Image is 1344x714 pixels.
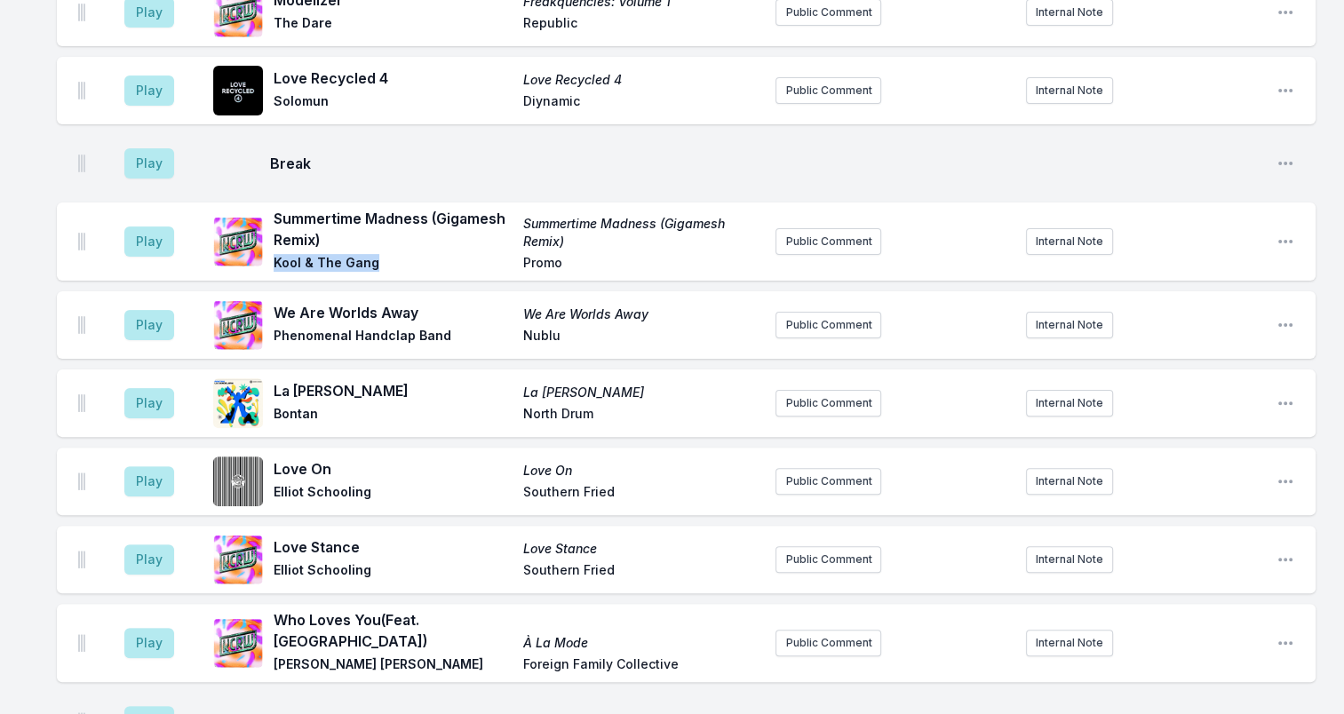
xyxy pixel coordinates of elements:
[78,316,85,334] img: Drag Handle
[523,561,762,583] span: Southern Fried
[270,153,1262,174] span: Break
[78,155,85,172] img: Drag Handle
[523,634,762,652] span: À La Mode
[274,483,513,504] span: Elliot Schooling
[213,618,263,668] img: À La Mode
[274,92,513,114] span: Solomun
[78,472,85,490] img: Drag Handle
[274,609,513,652] span: Who Loves You (Feat. [GEOGRAPHIC_DATA])
[124,75,174,106] button: Play
[523,655,762,677] span: Foreign Family Collective
[523,327,762,348] span: Nublu
[274,254,513,275] span: Kool & The Gang
[78,634,85,652] img: Drag Handle
[124,148,174,178] button: Play
[523,540,762,558] span: Love Stance
[523,14,762,36] span: Republic
[1276,155,1294,172] button: Open playlist item options
[213,456,263,506] img: Love On
[213,535,263,584] img: Love Stance
[274,14,513,36] span: The Dare
[1276,233,1294,250] button: Open playlist item options
[1026,77,1113,104] button: Internal Note
[523,384,762,401] span: La [PERSON_NAME]
[523,305,762,323] span: We Are Worlds Away
[124,226,174,257] button: Play
[523,462,762,480] span: Love On
[274,536,513,558] span: Love Stance
[213,66,263,115] img: Love Recycled 4
[523,92,762,114] span: Diynamic
[775,630,881,656] button: Public Comment
[775,390,881,416] button: Public Comment
[124,544,174,575] button: Play
[775,77,881,104] button: Public Comment
[274,655,513,677] span: [PERSON_NAME] [PERSON_NAME]
[78,551,85,568] img: Drag Handle
[1026,468,1113,495] button: Internal Note
[213,217,263,266] img: Summertime Madness (Gigamesh Remix)
[274,67,513,89] span: Love Recycled 4
[124,628,174,658] button: Play
[78,82,85,99] img: Drag Handle
[1276,394,1294,412] button: Open playlist item options
[523,254,762,275] span: Promo
[1026,546,1113,573] button: Internal Note
[274,208,513,250] span: Summertime Madness (Gigamesh Remix)
[1276,82,1294,99] button: Open playlist item options
[1276,551,1294,568] button: Open playlist item options
[775,546,881,573] button: Public Comment
[1276,316,1294,334] button: Open playlist item options
[523,215,762,250] span: Summertime Madness (Gigamesh Remix)
[274,327,513,348] span: Phenomenal Handclap Band
[274,380,513,401] span: La [PERSON_NAME]
[78,233,85,250] img: Drag Handle
[124,466,174,496] button: Play
[775,468,881,495] button: Public Comment
[213,300,263,350] img: We Are Worlds Away
[78,394,85,412] img: Drag Handle
[78,4,85,21] img: Drag Handle
[274,302,513,323] span: We Are Worlds Away
[1026,630,1113,656] button: Internal Note
[213,378,263,428] img: La Candelaria
[775,312,881,338] button: Public Comment
[124,310,174,340] button: Play
[1026,390,1113,416] button: Internal Note
[775,228,881,255] button: Public Comment
[1276,472,1294,490] button: Open playlist item options
[274,405,513,426] span: Bontan
[1276,4,1294,21] button: Open playlist item options
[523,405,762,426] span: North Drum
[1026,228,1113,255] button: Internal Note
[523,483,762,504] span: Southern Fried
[1276,634,1294,652] button: Open playlist item options
[274,458,513,480] span: Love On
[1026,312,1113,338] button: Internal Note
[274,561,513,583] span: Elliot Schooling
[124,388,174,418] button: Play
[523,71,762,89] span: Love Recycled 4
